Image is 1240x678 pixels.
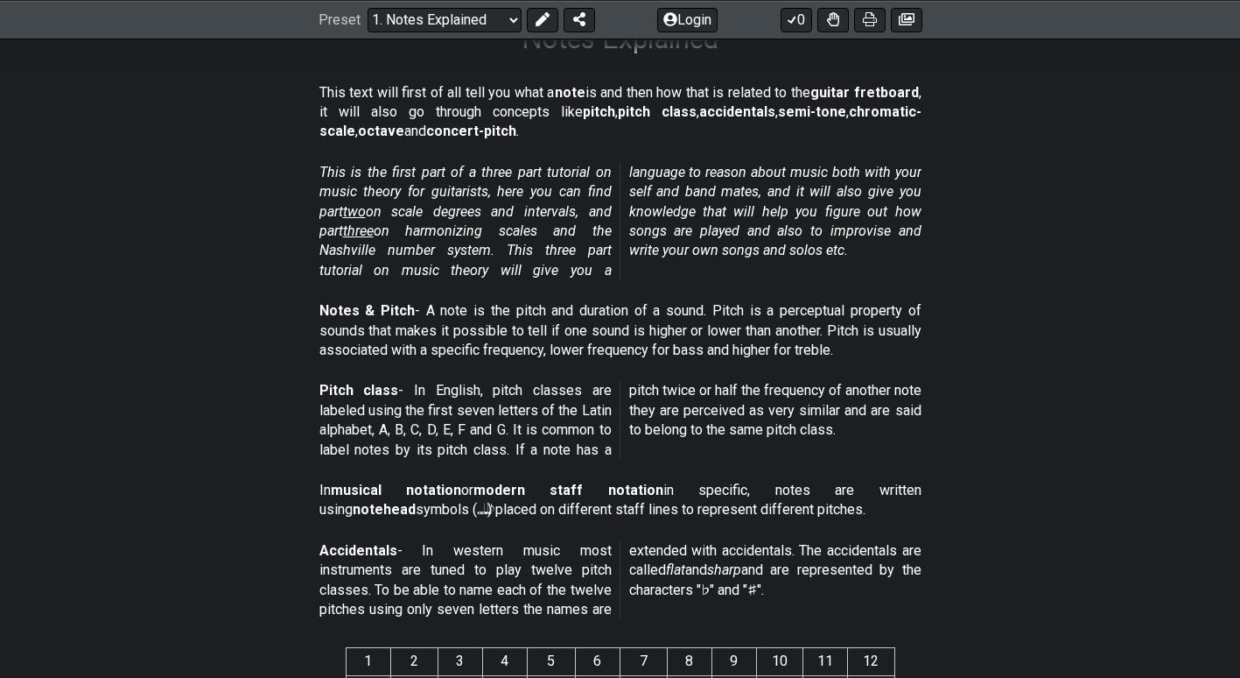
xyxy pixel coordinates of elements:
[426,123,516,139] strong: concert-pitch
[657,7,718,32] button: Login
[482,648,527,675] th: 4
[707,561,741,578] em: sharp
[778,103,846,120] strong: semi-tone
[319,381,921,460] p: - In English, pitch classes are labeled using the first seven letters of the Latin alphabet, A, B...
[346,648,390,675] th: 1
[319,481,921,520] p: In or in specific, notes are written using symbols (𝅝 𝅗𝅥 𝅘𝅥 𝅘𝅥𝅮) placed on different staff lines to r...
[810,84,919,101] strong: guitar fretboard
[555,84,585,101] strong: note
[620,648,667,675] th: 7
[802,648,847,675] th: 11
[343,222,374,239] span: three
[353,501,416,518] strong: notehead
[319,83,921,142] p: This text will first of all tell you what a is and then how that is related to the , it will also...
[358,123,404,139] strong: octave
[756,648,802,675] th: 10
[583,103,615,120] strong: pitch
[847,648,894,675] th: 12
[319,382,399,399] strong: Pitch class
[319,541,921,620] p: - In western music most instruments are tuned to play twelve pitch classes. To be able to name ea...
[319,301,921,360] p: - A note is the pitch and duration of a sound. Pitch is a perceptual property of sounds that make...
[564,7,595,32] button: Share Preset
[699,103,775,120] strong: accidentals
[667,648,711,675] th: 8
[473,482,663,498] strong: modern staff notation
[343,203,366,220] span: two
[390,648,438,675] th: 2
[438,648,482,675] th: 3
[666,561,685,578] em: flat
[319,302,415,319] strong: Notes & Pitch
[368,7,522,32] select: Preset
[711,648,756,675] th: 9
[891,7,922,32] button: Create image
[319,11,361,28] span: Preset
[319,164,921,279] em: This is the first part of a three part tutorial on music theory for guitarists, here you can find...
[527,648,575,675] th: 5
[319,542,397,559] strong: Accidentals
[781,7,812,32] button: 0
[618,103,697,120] strong: pitch class
[817,7,849,32] button: Toggle Dexterity for all fretkits
[527,7,558,32] button: Edit Preset
[854,7,886,32] button: Print
[575,648,620,675] th: 6
[331,482,461,498] strong: musical notation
